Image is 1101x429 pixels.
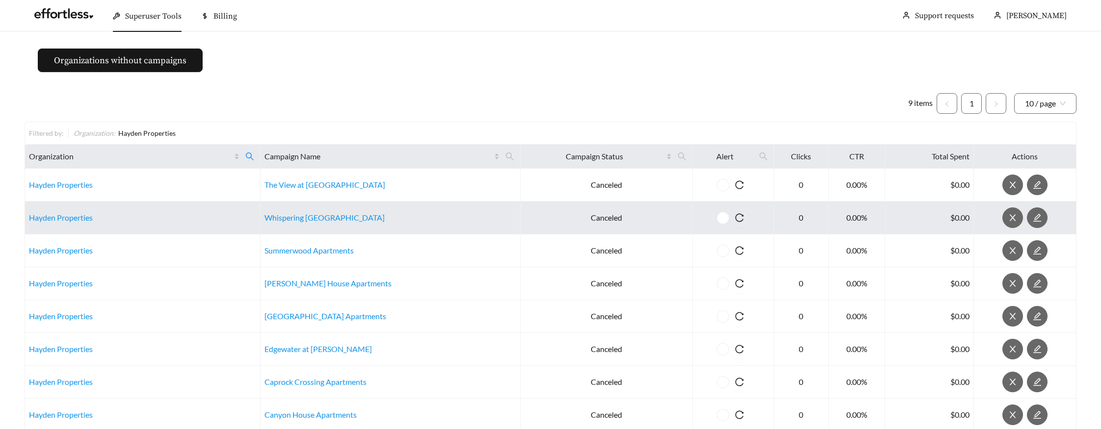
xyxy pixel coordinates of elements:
li: 1 [961,93,982,114]
span: search [678,152,686,161]
td: 0.00% [829,300,885,333]
a: edit [1027,180,1048,189]
a: edit [1027,410,1048,419]
a: Hayden Properties [29,213,93,222]
span: search [501,149,518,164]
td: 0.00% [829,169,885,202]
a: edit [1027,246,1048,255]
button: edit [1027,339,1048,359]
td: Canceled [521,234,693,267]
td: Canceled [521,300,693,333]
a: Edgewater at [PERSON_NAME] [264,344,372,353]
button: edit [1027,404,1048,425]
span: search [674,149,690,164]
span: Campaign Name [264,151,492,162]
td: $0.00 [885,267,974,300]
span: search [241,149,258,164]
th: CTR [829,145,885,169]
a: edit [1027,278,1048,288]
a: edit [1027,311,1048,321]
td: $0.00 [885,169,974,202]
span: reload [729,312,750,321]
td: 0 [774,169,829,202]
td: 0.00% [829,267,885,300]
span: [PERSON_NAME] [1006,11,1067,21]
span: 10 / page [1025,94,1066,113]
div: Filtered by: [29,128,68,138]
span: Billing [213,11,237,21]
td: 0 [774,202,829,234]
button: reload [729,306,750,327]
a: edit [1027,344,1048,353]
span: search [245,152,254,161]
a: [PERSON_NAME] House Apartments [264,278,392,288]
button: edit [1027,175,1048,195]
button: reload [729,372,750,392]
td: $0.00 [885,234,974,267]
td: 0.00% [829,333,885,366]
td: Canceled [521,366,693,399]
a: Hayden Properties [29,410,93,419]
button: reload [729,175,750,195]
li: Next Page [986,93,1006,114]
td: Canceled [521,202,693,234]
button: reload [729,273,750,294]
button: edit [1027,306,1048,327]
button: Organizations without campaigns [38,49,203,72]
a: Hayden Properties [29,311,93,321]
a: Summerwood Apartments [264,246,354,255]
button: reload [729,207,750,228]
th: Clicks [774,145,829,169]
td: $0.00 [885,300,974,333]
button: reload [729,404,750,425]
td: 0 [774,366,829,399]
td: $0.00 [885,202,974,234]
span: search [505,152,514,161]
td: Canceled [521,333,693,366]
td: Canceled [521,267,693,300]
button: reload [729,339,750,359]
a: Hayden Properties [29,377,93,386]
a: edit [1027,213,1048,222]
span: Hayden Properties [118,129,176,137]
span: reload [729,246,750,255]
a: Hayden Properties [29,180,93,189]
a: Hayden Properties [29,246,93,255]
td: 0 [774,267,829,300]
span: right [993,101,999,107]
button: edit [1027,273,1048,294]
span: Campaign Status [524,151,664,162]
td: $0.00 [885,366,974,399]
span: Superuser Tools [125,11,182,21]
a: edit [1027,377,1048,386]
td: Canceled [521,169,693,202]
th: Total Spent [885,145,974,169]
span: reload [729,378,750,386]
span: search [755,149,772,164]
th: Actions [974,145,1076,169]
a: Support requests [915,11,974,21]
td: 0.00% [829,366,885,399]
button: right [986,93,1006,114]
button: edit [1027,240,1048,261]
button: left [937,93,957,114]
span: search [759,152,768,161]
button: edit [1027,207,1048,228]
span: reload [729,345,750,353]
span: reload [729,180,750,189]
a: 1 [962,94,981,113]
span: Organizations without campaigns [54,54,186,67]
td: 0 [774,333,829,366]
a: Hayden Properties [29,278,93,288]
li: Previous Page [937,93,957,114]
span: reload [729,213,750,222]
span: reload [729,279,750,288]
td: 0 [774,300,829,333]
div: Page Size [1014,93,1076,114]
a: Hayden Properties [29,344,93,353]
a: The View at [GEOGRAPHIC_DATA] [264,180,385,189]
td: 0.00% [829,202,885,234]
span: Organization : [74,129,115,137]
span: Organization [29,151,232,162]
button: reload [729,240,750,261]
